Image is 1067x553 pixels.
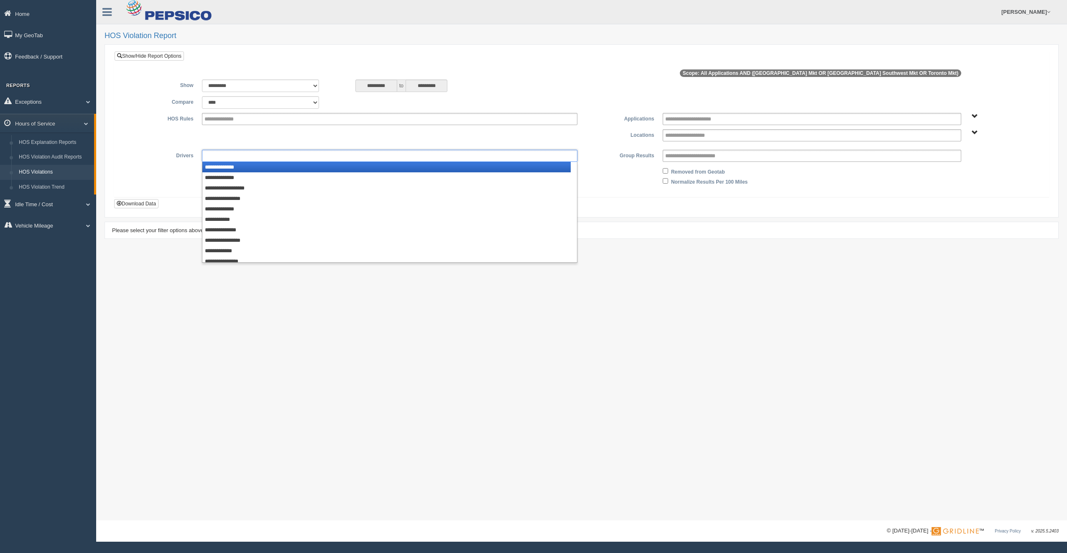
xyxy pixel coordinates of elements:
[582,150,659,160] label: Group Results
[582,113,659,123] label: Applications
[15,180,94,195] a: HOS Violation Trend
[15,150,94,165] a: HOS Violation Audit Reports
[112,227,309,233] span: Please select your filter options above and click "Apply Filters" to view your report.
[887,527,1059,535] div: © [DATE]-[DATE] - ™
[1031,529,1059,533] span: v. 2025.5.2403
[105,32,1059,40] h2: HOS Violation Report
[15,135,94,150] a: HOS Explanation Reports
[932,527,979,535] img: Gridline
[121,96,198,106] label: Compare
[397,79,406,92] span: to
[121,79,198,90] label: Show
[15,165,94,180] a: HOS Violations
[995,529,1021,533] a: Privacy Policy
[121,150,198,160] label: Drivers
[115,51,184,61] a: Show/Hide Report Options
[121,113,198,123] label: HOS Rules
[671,176,748,186] label: Normalize Results Per 100 Miles
[582,129,659,139] label: Locations
[114,199,158,208] button: Download Data
[680,69,962,77] span: Scope: All Applications AND ([GEOGRAPHIC_DATA] Mkt OR [GEOGRAPHIC_DATA] Southwest Mkt OR Toronto ...
[671,166,725,176] label: Removed from Geotab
